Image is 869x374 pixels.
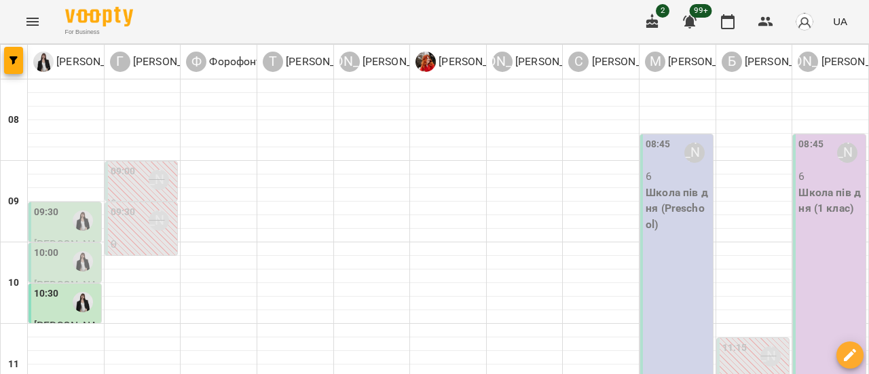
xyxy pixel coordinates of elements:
[360,54,445,70] p: [PERSON_NAME]
[665,54,750,70] p: [PERSON_NAME]
[110,52,130,72] div: Г
[415,52,436,72] img: Ш
[111,236,175,253] p: 0
[339,52,445,72] div: Курченко Олександра
[646,168,710,185] p: 6
[568,52,673,72] div: Собченко Катерина
[645,52,750,72] div: Мінакова Олена
[149,170,169,190] div: Гандрабура Наталя
[513,54,597,70] p: [PERSON_NAME]
[110,52,215,72] a: Г [PERSON_NAME]
[34,278,97,307] span: [PERSON_NAME]
[8,357,19,372] h6: 11
[33,52,54,72] img: К
[34,319,97,348] span: [PERSON_NAME]
[54,54,138,70] p: [PERSON_NAME]
[568,52,673,72] a: С [PERSON_NAME]
[828,9,853,34] button: UA
[492,52,597,72] a: [PERSON_NAME] [PERSON_NAME]
[722,52,742,72] div: Б
[111,253,175,301] p: Музика ([PERSON_NAME])
[795,12,814,31] img: avatar_s.png
[645,52,750,72] a: М [PERSON_NAME]
[65,28,133,37] span: For Business
[798,52,818,72] div: [PERSON_NAME]
[111,205,136,220] label: 09:30
[206,54,315,70] p: Форофонтова Олена
[34,246,59,261] label: 10:00
[492,52,597,72] div: Компаніченко Марія
[8,194,19,209] h6: 09
[73,210,93,231] img: Коваленко Аміна
[33,52,138,72] div: Коваленко Аміна
[33,52,138,72] a: К [PERSON_NAME]
[149,210,169,231] div: Гандрабура Наталя
[339,52,360,72] div: [PERSON_NAME]
[73,251,93,272] img: Коваленко Аміна
[646,185,710,233] p: Школа пів дня (Preschool)
[760,346,781,367] div: Білошицька Діана
[568,52,589,72] div: С
[684,143,705,163] div: Мінакова Олена
[492,52,513,72] div: [PERSON_NAME]
[798,168,863,185] p: 6
[65,7,133,26] img: Voopty Logo
[339,52,445,72] a: [PERSON_NAME] [PERSON_NAME]
[722,52,827,72] div: Білошицька Діана
[646,137,671,152] label: 08:45
[111,195,175,212] p: 0
[690,4,712,18] span: 99+
[283,54,368,70] p: [PERSON_NAME]
[837,143,857,163] div: Ануфрієва Ксенія
[415,52,521,72] div: Шуйська Ольга
[130,54,215,70] p: [PERSON_NAME]
[73,292,93,312] img: Коваленко Аміна
[34,238,97,267] span: [PERSON_NAME]
[656,4,669,18] span: 2
[722,52,827,72] a: Б [PERSON_NAME]
[263,52,368,72] div: Тополь Юлія
[8,113,19,128] h6: 08
[589,54,673,70] p: [PERSON_NAME]
[415,52,521,72] a: Ш [PERSON_NAME]
[645,52,665,72] div: М
[34,286,59,301] label: 10:30
[798,137,824,152] label: 08:45
[186,52,315,72] div: Форофонтова Олена
[186,52,315,72] a: Ф Форофонтова Олена
[8,276,19,291] h6: 10
[111,164,136,179] label: 09:00
[436,54,521,70] p: [PERSON_NAME]
[798,185,863,217] p: Школа пів дня (1 клас)
[722,341,747,356] label: 11:15
[742,54,827,70] p: [PERSON_NAME]
[263,52,283,72] div: Т
[263,52,368,72] a: Т [PERSON_NAME]
[186,52,206,72] div: Ф
[34,205,59,220] label: 09:30
[110,52,215,72] div: Гандрабура Наталя
[16,5,49,38] button: Menu
[833,14,847,29] span: UA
